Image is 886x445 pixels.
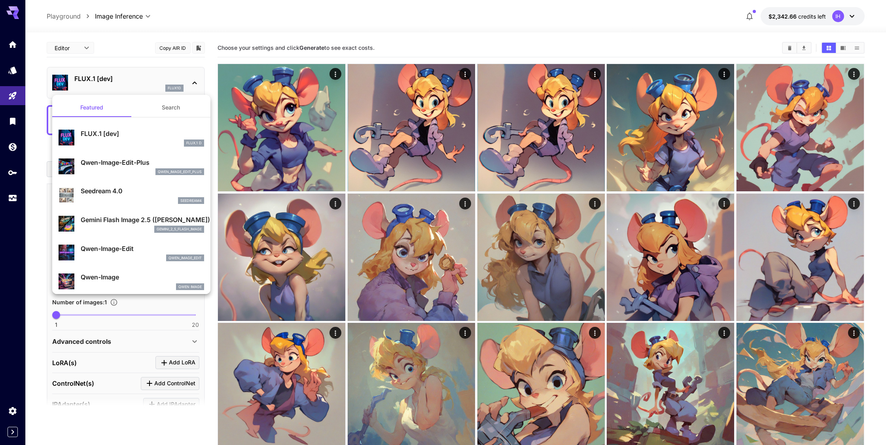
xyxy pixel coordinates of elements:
[81,244,204,253] p: Qwen-Image-Edit
[81,129,204,138] p: FLUX.1 [dev]
[59,212,204,236] div: Gemini Flash Image 2.5 ([PERSON_NAME])gemini_2_5_flash_image
[178,284,202,290] p: Qwen Image
[59,269,204,293] div: Qwen-ImageQwen Image
[52,98,131,117] button: Featured
[157,226,202,232] p: gemini_2_5_flash_image
[186,140,202,146] p: FLUX.1 D
[180,198,202,204] p: seedream4
[81,186,204,196] p: Seedream 4.0
[59,183,204,207] div: Seedream 4.0seedream4
[59,126,204,150] div: FLUX.1 [dev]FLUX.1 D
[81,158,204,167] p: Qwen-Image-Edit-Plus
[131,98,210,117] button: Search
[81,215,204,224] p: Gemini Flash Image 2.5 ([PERSON_NAME])
[158,169,202,175] p: qwen_image_edit_plus
[59,155,204,179] div: Qwen-Image-Edit-Plusqwen_image_edit_plus
[168,255,202,261] p: qwen_image_edit
[81,272,204,282] p: Qwen-Image
[59,241,204,265] div: Qwen-Image-Editqwen_image_edit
